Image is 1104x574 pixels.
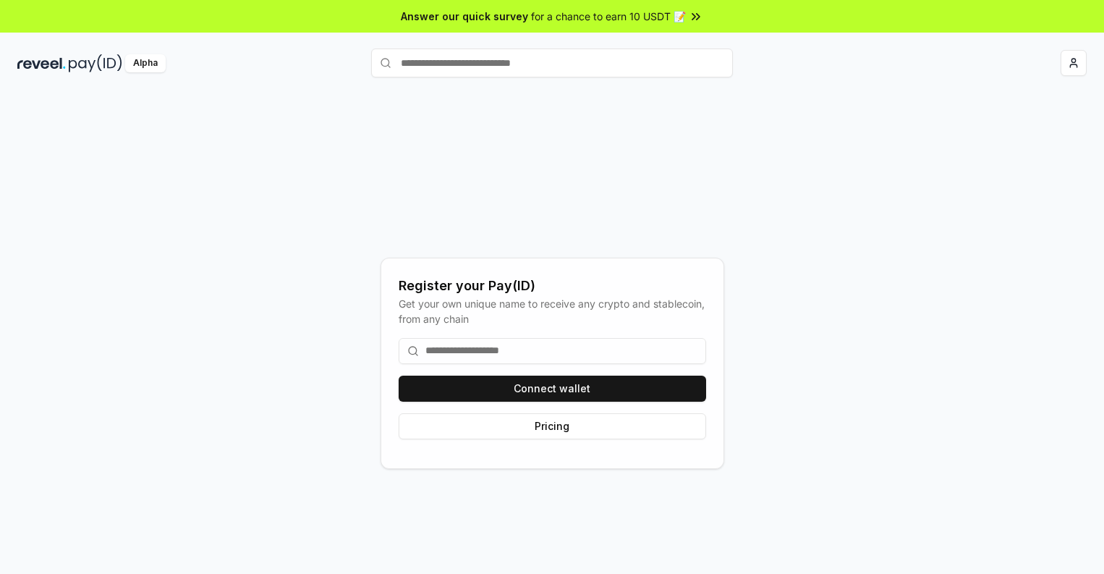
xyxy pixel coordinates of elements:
span: for a chance to earn 10 USDT 📝 [531,9,686,24]
div: Get your own unique name to receive any crypto and stablecoin, from any chain [399,296,706,326]
div: Register your Pay(ID) [399,276,706,296]
button: Connect wallet [399,376,706,402]
div: Alpha [125,54,166,72]
img: reveel_dark [17,54,66,72]
button: Pricing [399,413,706,439]
img: pay_id [69,54,122,72]
span: Answer our quick survey [401,9,528,24]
